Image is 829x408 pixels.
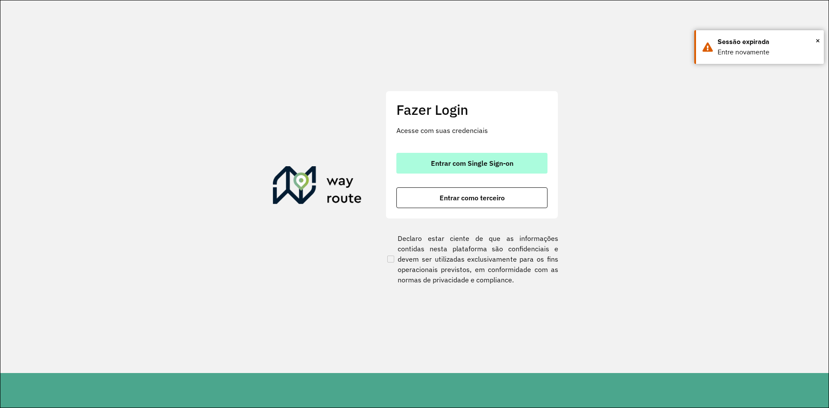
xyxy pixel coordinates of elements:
[816,34,820,47] span: ×
[431,160,513,167] span: Entrar com Single Sign-on
[386,233,558,285] label: Declaro estar ciente de que as informações contidas nesta plataforma são confidenciais e devem se...
[816,34,820,47] button: Close
[396,187,547,208] button: button
[440,194,505,201] span: Entrar como terceiro
[396,153,547,174] button: button
[396,125,547,136] p: Acesse com suas credenciais
[718,47,817,57] div: Entre novamente
[718,37,817,47] div: Sessão expirada
[273,166,362,208] img: Roteirizador AmbevTech
[396,101,547,118] h2: Fazer Login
